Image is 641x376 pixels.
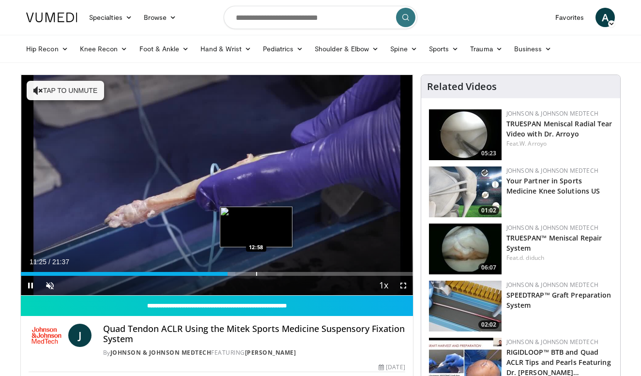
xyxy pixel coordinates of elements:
[429,109,502,160] img: a9cbc79c-1ae4-425c-82e8-d1f73baa128b.150x105_q85_crop-smart_upscale.jpg
[26,13,77,22] img: VuMedi Logo
[508,39,558,59] a: Business
[384,39,423,59] a: Spine
[478,263,499,272] span: 06:07
[68,324,92,347] a: J
[30,258,46,266] span: 11:25
[429,281,502,331] a: 02:02
[506,139,612,148] div: Feat.
[506,109,598,118] a: Johnson & Johnson MedTech
[20,39,74,59] a: Hip Recon
[506,119,612,138] a: TRUESPAN Meniscal Radial Tear Video with Dr. Arroyo
[506,176,600,196] a: Your Partner in Sports Medicine Knee Solutions US
[519,254,544,262] a: d. diduch
[506,233,602,253] a: TRUESPAN™ Meniscal Repair System
[379,363,405,372] div: [DATE]
[427,81,497,92] h4: Related Videos
[595,8,615,27] a: A
[506,224,598,232] a: Johnson & Johnson MedTech
[506,166,598,175] a: Johnson & Johnson MedTech
[478,206,499,215] span: 01:02
[309,39,384,59] a: Shoulder & Elbow
[519,139,547,148] a: W. Arroyo
[549,8,590,27] a: Favorites
[394,276,413,295] button: Fullscreen
[506,338,598,346] a: Johnson & Johnson MedTech
[429,224,502,274] img: e42d750b-549a-4175-9691-fdba1d7a6a0f.150x105_q85_crop-smart_upscale.jpg
[21,272,413,276] div: Progress Bar
[464,39,508,59] a: Trauma
[74,39,134,59] a: Knee Recon
[27,81,104,100] button: Tap to unmute
[83,8,138,27] a: Specialties
[138,8,183,27] a: Browse
[21,75,413,296] video-js: Video Player
[429,166,502,217] a: 01:02
[224,6,417,29] input: Search topics, interventions
[103,324,405,345] h4: Quad Tendon ACLR Using the Mitek Sports Medicine Suspensory Fixation System
[195,39,257,59] a: Hand & Wrist
[220,207,292,247] img: image.jpeg
[134,39,195,59] a: Foot & Ankle
[48,258,50,266] span: /
[429,166,502,217] img: 0543fda4-7acd-4b5c-b055-3730b7e439d4.150x105_q85_crop-smart_upscale.jpg
[245,348,296,357] a: [PERSON_NAME]
[103,348,405,357] div: By FEATURING
[429,109,502,160] a: 05:23
[29,324,64,347] img: Johnson & Johnson MedTech
[478,149,499,158] span: 05:23
[40,276,60,295] button: Unmute
[429,224,502,274] a: 06:07
[506,290,611,310] a: SPEEDTRAP™ Graft Preparation System
[429,281,502,331] img: a46a2fe1-2704-4a9e-acc3-1c278068f6c4.150x105_q85_crop-smart_upscale.jpg
[423,39,465,59] a: Sports
[506,281,598,289] a: Johnson & Johnson MedTech
[110,348,212,357] a: Johnson & Johnson MedTech
[21,276,40,295] button: Pause
[506,254,612,262] div: Feat.
[374,276,394,295] button: Playback Rate
[257,39,309,59] a: Pediatrics
[478,320,499,329] span: 02:02
[52,258,69,266] span: 21:37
